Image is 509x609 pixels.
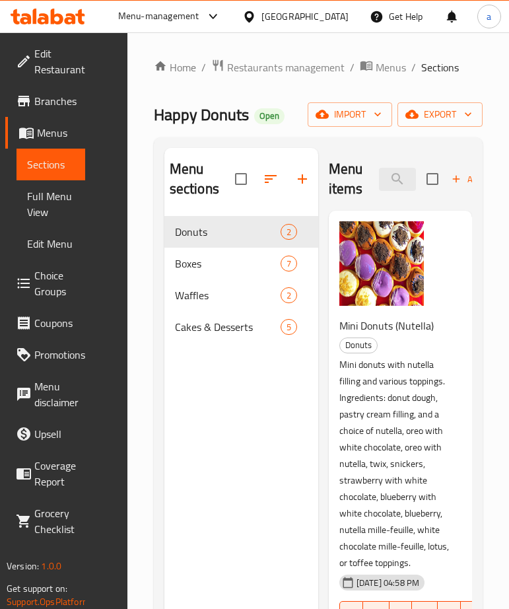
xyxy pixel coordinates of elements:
[281,258,296,270] span: 7
[164,211,318,348] nav: Menu sections
[227,59,345,75] span: Restaurants management
[421,59,459,75] span: Sections
[360,59,406,76] a: Menus
[211,59,345,76] a: Restaurants management
[154,59,483,76] nav: breadcrumb
[419,165,446,193] span: Select section
[34,458,76,489] span: Coverage Report
[281,224,297,240] div: items
[487,9,491,24] span: a
[17,149,85,180] a: Sections
[350,59,355,75] li: /
[17,228,85,260] a: Edit Menu
[339,316,434,336] span: Mini Donuts (Nutella)
[37,125,75,141] span: Menus
[34,93,77,109] span: Branches
[5,85,87,117] a: Branches
[5,339,96,371] a: Promotions
[5,307,85,339] a: Coupons
[34,315,75,331] span: Coupons
[351,577,424,589] span: [DATE] 04:58 PM
[254,110,285,122] span: Open
[27,236,75,252] span: Edit Menu
[41,557,61,575] span: 1.0.0
[34,347,85,363] span: Promotions
[281,321,296,334] span: 5
[308,102,392,127] button: import
[118,9,199,24] div: Menu-management
[281,226,296,238] span: 2
[411,59,416,75] li: /
[201,59,206,75] li: /
[5,418,85,450] a: Upsell
[7,557,39,575] span: Version:
[281,319,297,335] div: items
[5,38,96,85] a: Edit Restaurant
[34,46,85,77] span: Edit Restaurant
[379,168,416,191] input: search
[5,497,85,545] a: Grocery Checklist
[450,172,485,187] span: Add
[446,169,489,190] button: Add
[340,338,377,353] span: Donuts
[446,169,489,190] span: Add item
[227,165,255,193] span: Select all sections
[5,371,89,418] a: Menu disclaimer
[5,117,85,149] a: Menus
[339,357,451,571] p: Mini donuts with nutella filling and various toppings. Ingredients: donut dough, pastry cream fil...
[164,248,318,279] div: Boxes7
[164,311,318,343] div: Cakes & Desserts5
[34,426,75,442] span: Upsell
[329,159,363,199] h2: Menu items
[397,102,483,127] button: export
[34,505,75,537] span: Grocery Checklist
[34,378,79,410] span: Menu disclaimer
[175,224,281,240] span: Donuts
[7,580,67,597] span: Get support on:
[255,163,287,195] span: Sort sections
[170,159,235,199] h2: Menu sections
[17,180,85,228] a: Full Menu View
[281,256,297,271] div: items
[5,450,86,497] a: Coverage Report
[287,163,318,195] button: Add section
[27,157,75,172] span: Sections
[5,260,85,307] a: Choice Groups
[175,256,281,271] span: Boxes
[281,289,296,302] span: 2
[154,59,196,75] a: Home
[376,59,406,75] span: Menus
[408,106,472,123] span: export
[27,188,75,220] span: Full Menu View
[261,9,349,24] div: [GEOGRAPHIC_DATA]
[339,221,424,306] img: Mini Donuts (Nutella)
[164,279,318,311] div: Waffles2
[154,100,249,129] span: Happy Donuts
[34,268,75,299] span: Choice Groups
[175,287,281,303] span: Waffles
[318,106,382,123] span: import
[254,108,285,124] div: Open
[175,319,281,335] span: Cakes & Desserts
[339,338,378,353] div: Donuts
[164,216,318,248] div: Donuts2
